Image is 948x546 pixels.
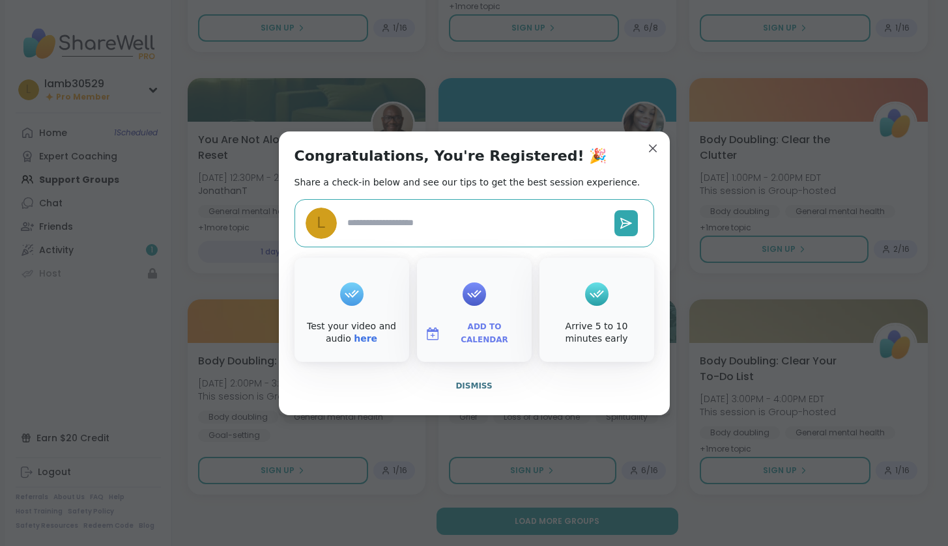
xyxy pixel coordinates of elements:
[294,147,607,165] h1: Congratulations, You're Registered! 🎉
[425,326,440,342] img: ShareWell Logomark
[294,176,640,189] h2: Share a check-in below and see our tips to get the best session experience.
[294,372,654,400] button: Dismiss
[446,321,524,346] span: Add to Calendar
[317,212,325,234] span: l
[542,320,652,346] div: Arrive 5 to 10 minutes early
[455,381,492,390] span: Dismiss
[354,333,377,344] a: here
[297,320,407,346] div: Test your video and audio
[420,320,529,348] button: Add to Calendar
